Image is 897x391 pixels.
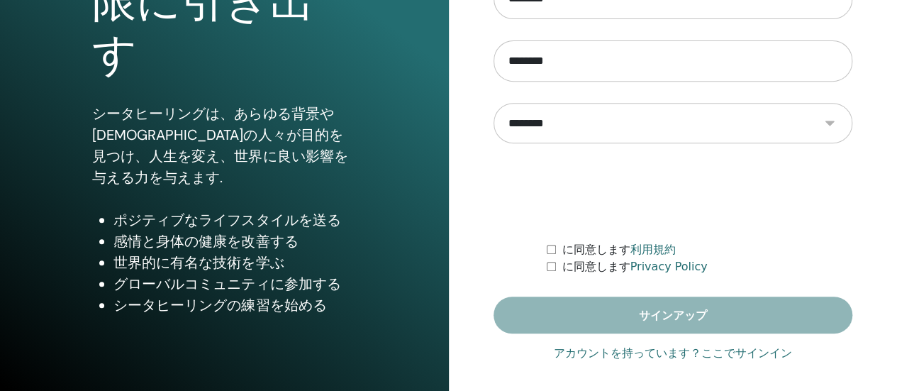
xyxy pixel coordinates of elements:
li: グローバルコミュニティに参加する [113,273,356,294]
li: ポジティブなライフスタイルを送る [113,209,356,231]
label: に同意します [562,241,675,258]
iframe: reCAPTCHA [565,165,781,220]
li: シータヒーリングの練習を始める [113,294,356,316]
li: 感情と身体の健康を改善する [113,231,356,252]
label: に同意します [562,258,707,275]
p: シータヒーリングは、あらゆる背景や[DEMOGRAPHIC_DATA]の人々が目的を見つけ、人生を変え、世界に良い影響を与える力を与えます. [92,103,356,188]
a: アカウントを持っています？ここでサインイン [554,345,792,362]
a: Privacy Policy [630,260,707,273]
a: 利用規約 [630,243,675,256]
li: 世界的に有名な技術を学ぶ [113,252,356,273]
